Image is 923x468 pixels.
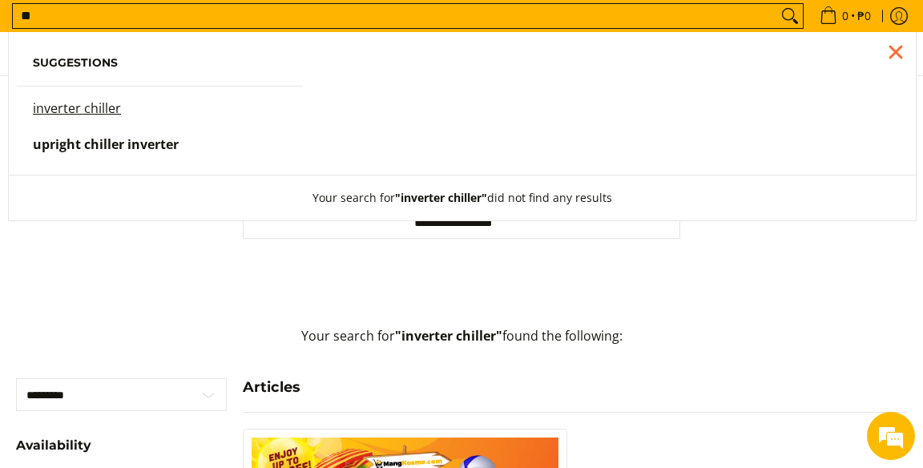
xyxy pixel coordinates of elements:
div: Close pop up [884,40,908,64]
button: Search [777,4,803,28]
span: ₱0 [855,10,873,22]
summary: Open [16,439,91,464]
span: • [815,7,876,25]
span: 0 [840,10,851,22]
a: inverter chiller [33,103,287,131]
span: Availability [16,439,91,452]
h4: Articles [243,378,907,396]
span: upright chiller inverter [33,135,179,153]
p: upright chiller inverter [33,139,179,167]
strong: "inverter chiller" [395,190,487,205]
p: inverter chiller [33,103,121,131]
button: Your search for"inverter chiller"did not find any results [296,175,628,220]
a: upright chiller inverter [33,139,287,167]
p: Your search for found the following: [16,326,907,362]
mark: inverter chiller [33,99,121,117]
strong: "inverter chiller" [395,327,502,345]
h6: Suggestions [33,56,287,70]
